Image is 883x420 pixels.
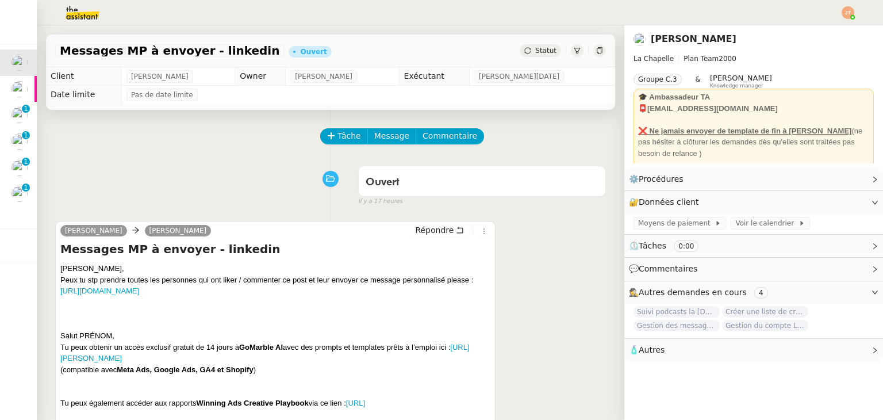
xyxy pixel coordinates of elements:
[629,241,708,250] span: ⏲️
[634,33,646,45] img: users%2F37wbV9IbQuXMU0UH0ngzBXzaEe12%2Favatar%2Fcba66ece-c48a-48c8-9897-a2adc1834457
[634,306,720,318] span: Suivi podcasts la [DEMOGRAPHIC_DATA] radio [DATE]
[22,105,30,113] nz-badge-sup: 1
[24,131,28,142] p: 1
[629,264,702,273] span: 💬
[647,104,778,113] strong: [EMAIL_ADDRESS][DOMAIN_NAME]
[674,240,698,252] nz-tag: 0:00
[24,105,28,115] p: 1
[634,320,720,331] span: Gestion des messages privés linkedIn - 9 octobre 2025
[639,174,684,184] span: Procédures
[415,224,454,236] span: Répondre
[11,107,28,123] img: users%2F37wbV9IbQuXMU0UH0ngzBXzaEe12%2Favatar%2Fcba66ece-c48a-48c8-9897-a2adc1834457
[754,287,768,299] nz-tag: 4
[696,74,701,89] span: &
[629,196,704,209] span: 🔐
[24,184,28,194] p: 1
[11,81,28,97] img: users%2FSADz3OCgrFNaBc1p3ogUv5k479k1%2Favatar%2Fccbff511-0434-4584-b662-693e5a00b7b7
[684,55,719,63] span: Plan Team
[60,287,139,295] a: [URL][DOMAIN_NAME]
[367,128,416,144] button: Message
[399,67,469,86] td: Exécutant
[624,339,883,361] div: 🧴Autres
[638,217,715,229] span: Moyens de paiement
[366,177,400,188] span: Ouvert
[197,399,309,407] strong: Winning Ads Creative Playbook
[131,71,189,82] span: [PERSON_NAME]
[719,55,736,63] span: 2000
[239,343,283,352] strong: GoMarble AI
[735,217,798,229] span: Voir le calendrier
[423,129,477,143] span: Commentaire
[60,45,279,56] span: Messages MP à envoyer - linkedin
[11,160,28,176] img: users%2F37wbV9IbQuXMU0UH0ngzBXzaEe12%2Favatar%2Fcba66ece-c48a-48c8-9897-a2adc1834457
[634,55,674,63] span: La Chapelle
[624,235,883,257] div: ⏲️Tâches 0:00
[638,93,710,101] strong: 🎓 Ambassadeur TA
[710,74,772,89] app-user-label: Knowledge manager
[624,168,883,190] div: ⚙️Procédures
[320,128,368,144] button: Tâche
[374,129,409,143] span: Message
[346,399,365,407] a: [URL]
[131,89,193,101] span: Pas de date limite
[634,74,682,85] nz-tag: Groupe C.3
[638,103,869,114] div: 📮
[629,345,665,354] span: 🧴
[710,74,772,82] span: [PERSON_NAME]
[535,47,556,55] span: Statut
[639,264,697,273] span: Commentaires
[411,224,468,236] button: Répondre
[295,71,352,82] span: [PERSON_NAME]
[416,128,484,144] button: Commentaire
[842,6,854,19] img: svg
[639,197,699,207] span: Données client
[117,365,253,374] strong: Meta Ads, Google Ads, GA4 et Shopify
[624,191,883,213] div: 🔐Données client
[624,281,883,304] div: 🕵️Autres demandes en cours 4
[46,67,122,86] td: Client
[60,226,127,236] a: [PERSON_NAME]
[638,127,851,135] u: ❌ Ne jamais envoyer de template de fin à [PERSON_NAME]
[629,173,689,186] span: ⚙️
[24,158,28,168] p: 1
[638,125,869,159] div: ne pas hésiter à clôturer les demandes dès qu'elles sont traitées pas besoin de relance )
[639,241,666,250] span: Tâches
[11,55,28,71] img: users%2F37wbV9IbQuXMU0UH0ngzBXzaEe12%2Favatar%2Fcba66ece-c48a-48c8-9897-a2adc1834457
[639,345,665,354] span: Autres
[22,131,30,139] nz-badge-sup: 1
[358,197,402,207] span: il y a 17 heures
[22,184,30,192] nz-badge-sup: 1
[11,133,28,150] img: users%2F37wbV9IbQuXMU0UH0ngzBXzaEe12%2Favatar%2Fcba66ece-c48a-48c8-9897-a2adc1834457
[851,127,854,135] u: (
[479,71,559,82] span: [PERSON_NAME][DATE]
[629,288,773,297] span: 🕵️
[337,129,361,143] span: Tâche
[11,186,28,202] img: users%2FSADz3OCgrFNaBc1p3ogUv5k479k1%2Favatar%2Fccbff511-0434-4584-b662-693e5a00b7b7
[46,86,122,104] td: Date limite
[624,258,883,280] div: 💬Commentaires
[300,48,327,55] div: Ouvert
[22,158,30,166] nz-badge-sup: 1
[145,226,212,236] a: [PERSON_NAME]
[235,67,286,86] td: Owner
[651,33,736,44] a: [PERSON_NAME]
[722,320,808,331] span: Gestion du compte LinkedIn de [PERSON_NAME] (post + gestion messages) - [DATE]
[722,306,808,318] span: Créer une liste de créateurs LinkedIn
[60,241,490,257] h4: Messages MP à envoyer - linkedin
[639,288,747,297] span: Autres demandes en cours
[710,83,763,89] span: Knowledge manager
